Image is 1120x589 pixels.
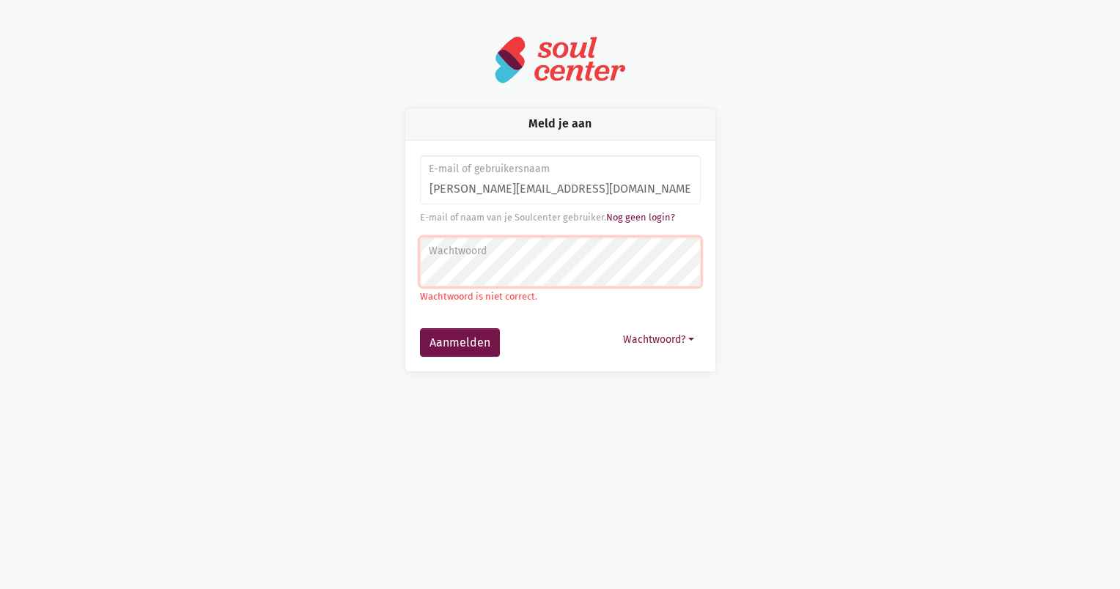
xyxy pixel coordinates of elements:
[420,328,500,358] button: Aanmelden
[429,161,690,177] label: E-mail of gebruikersnaam
[420,289,701,304] p: Wachtwoord is niet correct.
[420,155,701,358] form: Aanmelden
[616,328,701,351] button: Wachtwoord?
[405,108,715,140] div: Meld je aan
[429,243,690,259] label: Wachtwoord
[494,35,626,84] img: logo-soulcenter-full.svg
[606,212,675,223] a: Nog geen login?
[420,210,701,225] div: E-mail of naam van je Soulcenter gebruiker.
